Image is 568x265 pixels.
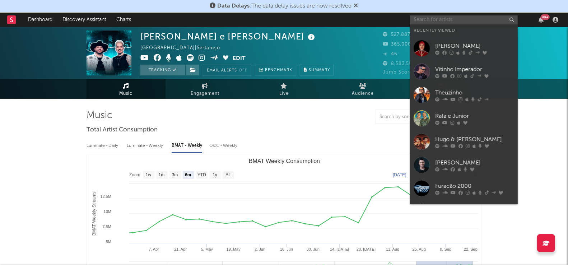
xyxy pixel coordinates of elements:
a: [PERSON_NAME] [410,37,518,60]
text: 11. Aug [386,247,399,251]
span: Dismiss [354,3,358,9]
button: Edit [233,54,246,63]
span: Music [120,89,133,98]
span: Data Delays [218,3,250,9]
span: Total Artist Consumption [87,126,158,134]
span: Engagement [191,89,219,98]
text: 7. Apr [149,247,159,251]
text: 1m [159,173,165,178]
div: Hugo & [PERSON_NAME] [435,135,514,144]
text: 30. Jun [307,247,320,251]
div: Furacão 2000 [435,182,514,191]
em: Off [239,69,247,73]
span: : The data delay issues are now resolved [218,3,352,9]
a: MC Tuto [410,200,518,223]
button: 99+ [539,17,544,23]
text: [DATE] [393,172,406,177]
text: 2. Jun [255,247,265,251]
a: Hugo & [PERSON_NAME] [410,130,518,153]
div: BMAT - Weekly [172,140,202,152]
text: 8. Sep [440,247,451,251]
text: 16. Jun [280,247,293,251]
span: Jump Score: 82.6 [383,70,425,75]
span: Audience [352,89,374,98]
button: Email AlertsOff [203,65,251,75]
input: Search for artists [410,15,518,24]
span: Summary [309,68,330,72]
text: YTD [197,173,206,178]
text: 1w [146,173,152,178]
div: [PERSON_NAME] [435,159,514,167]
text: 21. Apr [174,247,187,251]
text: BMAT Weekly Consumption [249,158,320,164]
text: 5M [106,240,111,244]
a: Music [87,79,166,99]
a: Charts [111,13,136,27]
text: 25. Aug [413,247,426,251]
div: [PERSON_NAME] [435,42,514,51]
text: 3m [172,173,178,178]
text: 7.5M [103,224,111,229]
a: Engagement [166,79,245,99]
a: Dashboard [23,13,57,27]
button: Tracking [140,65,185,75]
text: 1y [213,173,217,178]
text: 6m [185,173,191,178]
a: Rafa e Junior [410,107,518,130]
div: Theuzinho [435,89,514,97]
div: OCC - Weekly [209,140,238,152]
text: 19. May [227,247,241,251]
a: Discovery Assistant [57,13,111,27]
div: [PERSON_NAME] e [PERSON_NAME] [140,31,317,42]
text: BMAT Weekly Streams [92,192,97,236]
a: Playlists/Charts [402,79,481,99]
div: Recently Viewed [414,26,514,35]
text: 10M [104,209,111,214]
text: 5. May [201,247,213,251]
button: Summary [300,65,334,75]
span: Benchmark [265,66,292,75]
div: Luminate - Weekly [127,140,164,152]
div: Vitinho Imperador [435,65,514,74]
input: Search by song name or URL [376,114,452,120]
a: Vitinho Imperador [410,60,518,83]
div: Rafa e Junior [435,112,514,121]
text: 12.5M [100,194,111,199]
a: Audience [323,79,402,99]
text: Zoom [129,173,140,178]
div: 99 + [541,14,550,20]
span: 365,000 [383,42,411,47]
a: Theuzinho [410,83,518,107]
text: 14. [DATE] [330,247,349,251]
a: [PERSON_NAME] [410,153,518,177]
span: 46 [383,52,397,56]
text: All [225,173,230,178]
span: Live [279,89,289,98]
a: Furacão 2000 [410,177,518,200]
span: 527,887 [383,32,410,37]
div: [GEOGRAPHIC_DATA] | Sertanejo [140,44,228,52]
text: 22. Sep [464,247,478,251]
text: 28. [DATE] [357,247,376,251]
a: Live [245,79,323,99]
span: 8,583,593 Monthly Listeners [383,61,459,66]
a: Benchmark [255,65,296,75]
div: Luminate - Daily [87,140,120,152]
